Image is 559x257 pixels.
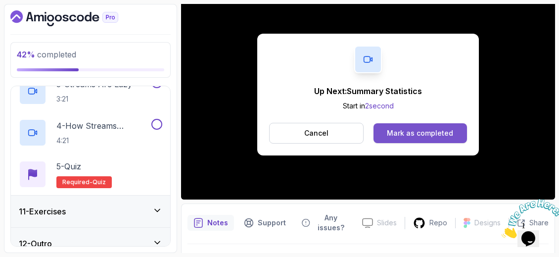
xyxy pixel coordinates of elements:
[373,123,467,143] button: Mark as completed
[56,120,149,132] p: 4 - How Streams Process Data
[17,50,76,59] span: completed
[19,206,66,217] h3: 11 - Exercises
[269,123,364,144] button: Cancel
[187,210,234,236] button: notes button
[429,218,447,228] p: Repo
[10,10,141,26] a: Dashboard
[314,101,422,111] p: Start in
[93,178,106,186] span: quiz
[56,160,81,172] p: 5 - Quiz
[19,238,52,250] h3: 12 - Outro
[207,218,228,228] p: Notes
[62,178,93,186] span: Required-
[19,77,162,105] button: 3-Streams Are Lazy3:21
[314,85,422,97] p: Up Next: Summary Statistics
[296,210,354,236] button: Feedback button
[17,50,35,59] span: 42 %
[304,128,328,138] p: Cancel
[4,4,65,43] img: Chat attention grabber
[405,217,455,229] a: Repo
[4,4,8,12] span: 1
[387,128,453,138] div: Mark as completed
[19,160,162,188] button: 5-QuizRequired-quiz
[474,218,501,228] p: Designs
[498,195,559,242] iframe: chat widget
[258,218,286,228] p: Support
[19,119,162,147] button: 4-How Streams Process Data4:21
[365,102,394,110] span: 2 second
[11,196,170,227] button: 11-Exercises
[238,210,292,236] button: Support button
[377,218,397,228] p: Slides
[56,94,132,104] p: 3:21
[314,213,348,233] p: Any issues?
[56,136,149,146] p: 4:21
